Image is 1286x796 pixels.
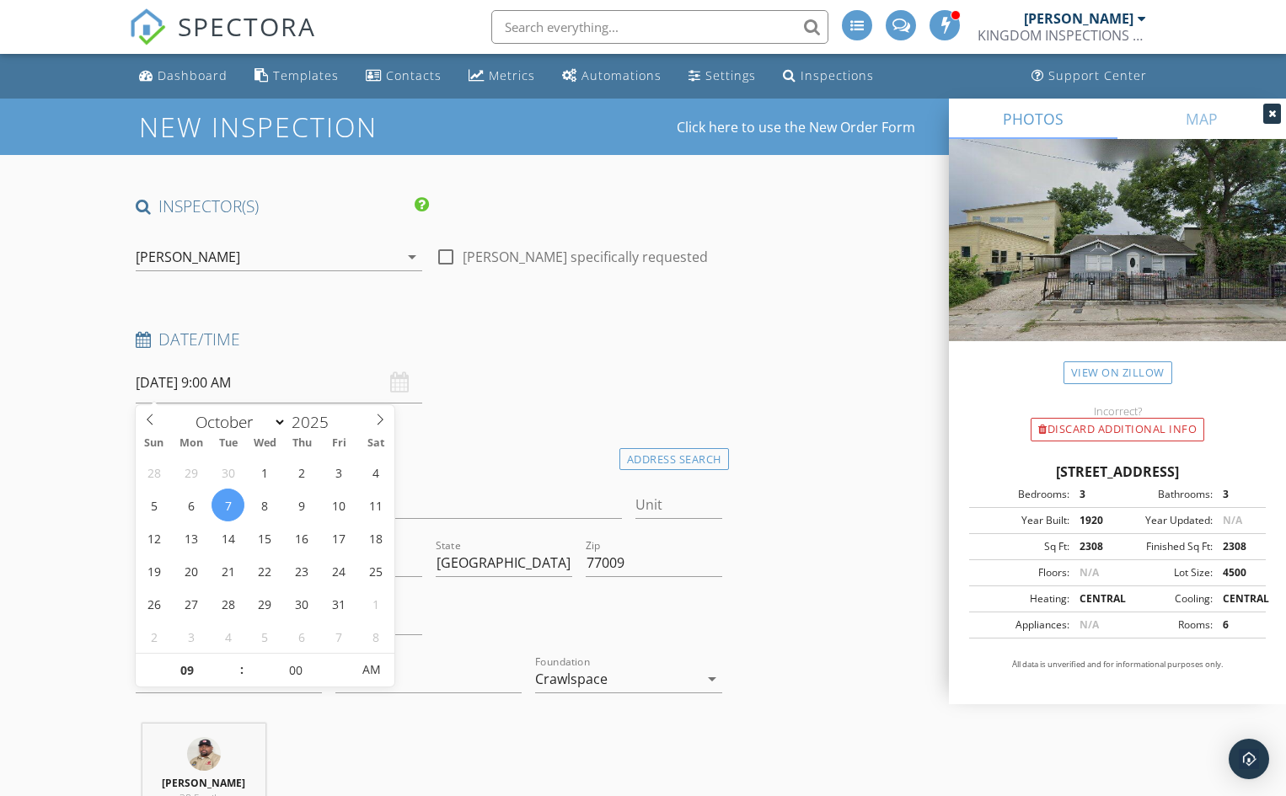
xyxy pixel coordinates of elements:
[1213,617,1261,633] div: 6
[132,61,234,92] a: Dashboard
[776,61,881,92] a: Inspections
[162,776,245,790] strong: [PERSON_NAME]
[174,587,207,620] span: October 27, 2025
[136,249,240,264] div: [PERSON_NAME]
[1117,99,1286,139] a: MAP
[286,620,319,653] span: November 6, 2025
[1069,513,1117,528] div: 1920
[1064,361,1172,384] a: View on Zillow
[1024,10,1133,27] div: [PERSON_NAME]
[360,587,393,620] span: November 1, 2025
[173,438,210,449] span: Mon
[359,61,448,92] a: Contacts
[212,554,244,587] span: October 21, 2025
[1080,565,1099,580] span: N/A
[136,329,722,350] h4: Date/Time
[248,61,346,92] a: Templates
[974,591,1069,606] div: Heating:
[489,67,535,83] div: Metrics
[682,61,763,92] a: Settings
[323,554,356,587] span: October 24, 2025
[286,456,319,489] span: October 2, 2025
[969,462,1266,482] div: [STREET_ADDRESS]
[212,620,244,653] span: November 4, 2025
[287,411,342,433] input: Year
[286,587,319,620] span: October 30, 2025
[174,456,207,489] span: September 29, 2025
[136,438,173,449] span: Sun
[1117,539,1213,554] div: Finished Sq Ft:
[137,587,170,620] span: October 26, 2025
[1069,539,1117,554] div: 2308
[136,444,722,466] h4: Location
[174,554,207,587] span: October 20, 2025
[974,539,1069,554] div: Sq Ft:
[178,8,316,44] span: SPECTORA
[284,438,321,449] span: Thu
[174,521,207,554] span: October 13, 2025
[1229,739,1269,779] div: Open Intercom Messenger
[360,620,393,653] span: November 8, 2025
[323,620,356,653] span: November 7, 2025
[1213,539,1261,554] div: 2308
[249,620,281,653] span: November 5, 2025
[187,737,221,771] img: 20250409_153538.jpg
[137,554,170,587] span: October 19, 2025
[1117,487,1213,502] div: Bathrooms:
[323,521,356,554] span: October 17, 2025
[1069,487,1117,502] div: 3
[1117,565,1213,580] div: Lot Size:
[1048,67,1147,83] div: Support Center
[1025,61,1154,92] a: Support Center
[1117,591,1213,606] div: Cooling:
[386,67,442,83] div: Contacts
[555,61,668,92] a: Automations (Advanced)
[702,669,722,689] i: arrow_drop_down
[323,587,356,620] span: October 31, 2025
[705,67,756,83] div: Settings
[535,671,608,686] div: Crawlspace
[212,456,244,489] span: September 30, 2025
[1117,617,1213,633] div: Rooms:
[249,587,281,620] span: October 29, 2025
[249,489,281,521] span: October 8, 2025
[348,653,394,686] span: Click to toggle
[978,27,1146,44] div: KINGDOM INSPECTIONS LLC
[462,61,542,92] a: Metrics
[136,362,422,403] input: Select date
[249,521,281,554] span: October 15, 2025
[974,565,1069,580] div: Floors:
[212,521,244,554] span: October 14, 2025
[360,489,393,521] span: October 11, 2025
[323,456,356,489] span: October 3, 2025
[273,67,339,83] div: Templates
[360,521,393,554] span: October 18, 2025
[801,67,874,83] div: Inspections
[174,620,207,653] span: November 3, 2025
[1069,591,1117,606] div: CENTRAL
[158,67,228,83] div: Dashboard
[249,456,281,489] span: October 1, 2025
[286,489,319,521] span: October 9, 2025
[321,438,358,449] span: Fri
[286,521,319,554] span: October 16, 2025
[581,67,662,83] div: Automations
[463,248,708,265] label: [PERSON_NAME] specifically requested
[1213,565,1261,580] div: 4500
[974,487,1069,502] div: Bedrooms:
[323,489,356,521] span: October 10, 2025
[137,620,170,653] span: November 2, 2025
[1213,591,1261,606] div: CENTRAL
[974,513,1069,528] div: Year Built:
[212,489,244,521] span: October 7, 2025
[210,438,247,449] span: Tue
[949,404,1286,418] div: Incorrect?
[360,456,393,489] span: October 4, 2025
[1223,513,1242,527] span: N/A
[619,448,729,471] div: Address Search
[174,489,207,521] span: October 6, 2025
[402,247,422,267] i: arrow_drop_down
[137,521,170,554] span: October 12, 2025
[677,120,915,134] a: Click here to use the New Order Form
[129,23,316,58] a: SPECTORA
